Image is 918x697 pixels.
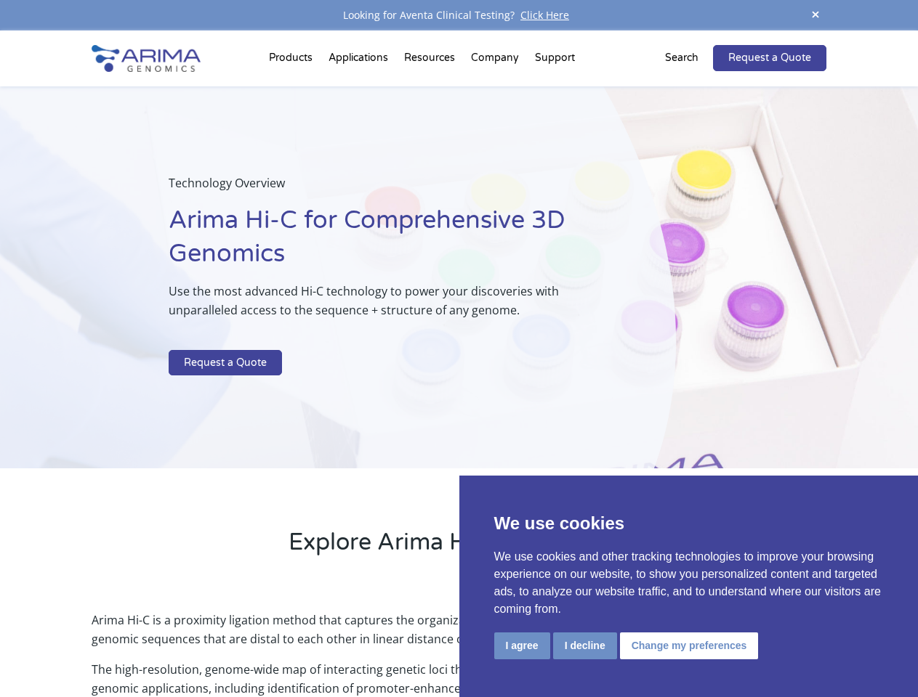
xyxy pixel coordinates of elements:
button: Change my preferences [620,632,759,659]
p: Use the most advanced Hi-C technology to power your discoveries with unparalleled access to the s... [169,282,603,331]
div: Looking for Aventa Clinical Testing? [92,6,826,25]
a: Request a Quote [169,350,282,376]
p: Technology Overview [169,174,603,204]
a: Request a Quote [713,45,826,71]
img: Arima-Genomics-logo [92,45,201,72]
h2: Explore Arima Hi-C Technology [92,526,826,570]
h1: Arima Hi-C for Comprehensive 3D Genomics [169,204,603,282]
p: We use cookies [494,510,884,537]
p: Arima Hi-C is a proximity ligation method that captures the organizational structure of chromatin... [92,611,826,660]
a: Click Here [515,8,575,22]
button: I agree [494,632,550,659]
p: We use cookies and other tracking technologies to improve your browsing experience on our website... [494,548,884,618]
button: I decline [553,632,617,659]
p: Search [665,49,698,68]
